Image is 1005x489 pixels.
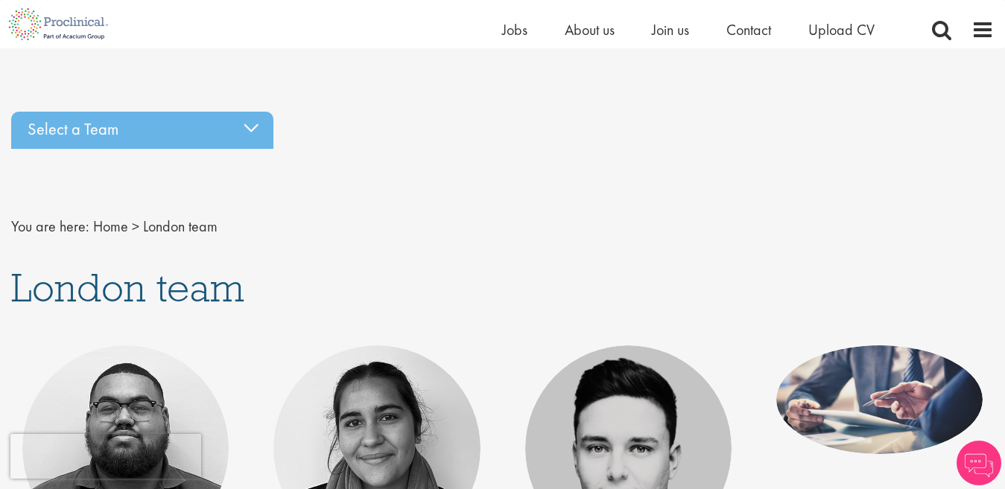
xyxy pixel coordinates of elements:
[808,20,875,39] a: Upload CV
[11,112,273,149] div: Select a Team
[11,217,89,236] span: You are here:
[143,217,218,236] span: London team
[10,434,201,479] iframe: reCAPTCHA
[565,20,615,39] a: About us
[502,20,527,39] a: Jobs
[957,441,1001,485] img: Chatbot
[11,262,244,313] span: London team
[132,217,139,236] span: >
[652,20,689,39] a: Join us
[93,217,128,236] a: breadcrumb link
[726,20,771,39] a: Contact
